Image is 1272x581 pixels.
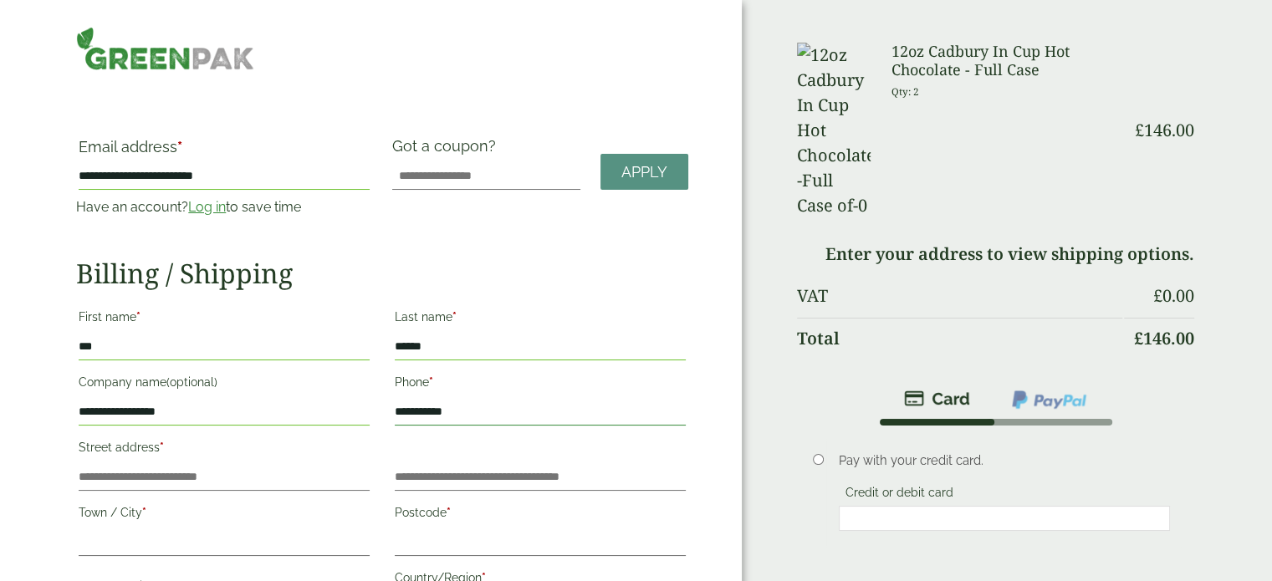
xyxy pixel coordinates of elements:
abbr: required [447,506,451,519]
span: (optional) [166,375,217,389]
label: Credit or debit card [839,486,960,504]
label: Street address [79,436,370,464]
abbr: required [160,441,164,454]
p: Have an account? to save time [76,197,372,217]
abbr: required [142,506,146,519]
span: £ [1135,119,1144,141]
img: 12oz Cadbury In Cup Hot Chocolate -Full Case of-0 [797,43,871,218]
label: Town / City [79,501,370,529]
label: Got a coupon? [392,137,503,163]
bdi: 146.00 [1134,327,1194,349]
label: First name [79,305,370,334]
bdi: 0.00 [1153,284,1194,307]
span: £ [1134,327,1143,349]
iframe: Secure card payment input frame [844,511,1165,526]
span: £ [1153,284,1162,307]
span: Apply [621,163,667,181]
h2: Billing / Shipping [76,257,688,289]
label: Email address [79,140,370,163]
p: Pay with your credit card. [839,451,1170,470]
bdi: 146.00 [1135,119,1194,141]
th: VAT [797,276,1122,316]
th: Total [797,318,1122,359]
img: ppcp-gateway.png [1010,389,1088,410]
a: Log in [188,199,226,215]
td: Enter your address to view shipping options. [797,234,1194,274]
a: Apply [600,154,688,190]
abbr: required [429,375,433,389]
label: Last name [395,305,686,334]
label: Postcode [395,501,686,529]
img: GreenPak Supplies [76,27,253,70]
abbr: required [177,138,182,155]
abbr: required [452,310,457,324]
h3: 12oz Cadbury In Cup Hot Chocolate - Full Case [891,43,1121,79]
label: Company name [79,370,370,399]
label: Phone [395,370,686,399]
small: Qty: 2 [891,85,918,98]
img: stripe.png [904,389,970,409]
abbr: required [136,310,140,324]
